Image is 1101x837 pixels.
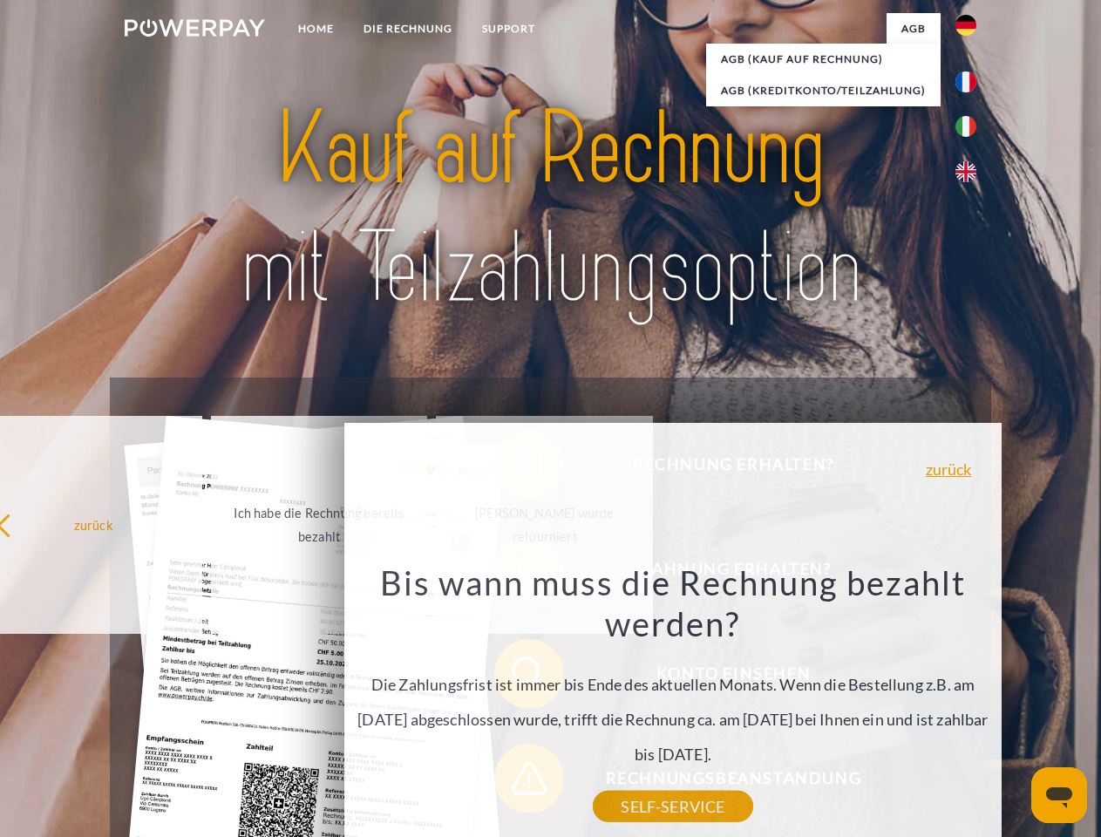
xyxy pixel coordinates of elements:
a: zurück [926,461,972,477]
div: Die Zahlungsfrist ist immer bis Ende des aktuellen Monats. Wenn die Bestellung z.B. am [DATE] abg... [355,561,991,806]
a: DIE RECHNUNG [349,13,467,44]
img: title-powerpay_de.svg [167,84,934,334]
div: Ich habe die Rechnung bereits bezahlt [221,501,418,548]
a: agb [887,13,941,44]
a: SELF-SERVICE [593,791,752,822]
img: it [955,116,976,137]
a: Home [283,13,349,44]
img: en [955,161,976,182]
a: AGB (Kreditkonto/Teilzahlung) [706,75,941,106]
a: SUPPORT [467,13,550,44]
iframe: Schaltfläche zum Öffnen des Messaging-Fensters [1031,767,1087,823]
img: de [955,15,976,36]
img: logo-powerpay-white.svg [125,19,265,37]
h3: Bis wann muss die Rechnung bezahlt werden? [355,561,991,645]
img: fr [955,71,976,92]
a: AGB (Kauf auf Rechnung) [706,44,941,75]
